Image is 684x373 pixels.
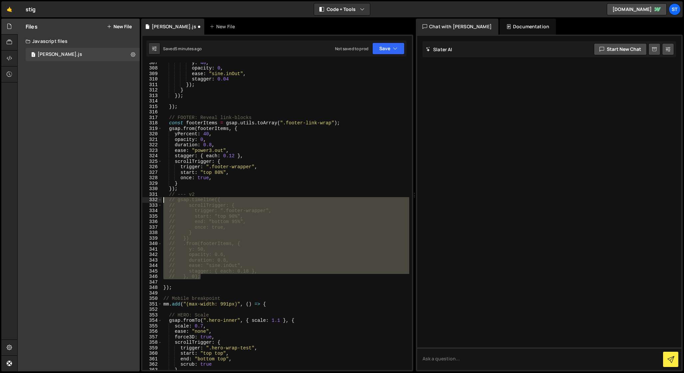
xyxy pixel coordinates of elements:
[426,46,452,53] h2: Slater AI
[142,148,162,154] div: 323
[142,258,162,263] div: 343
[26,23,38,30] h2: Files
[142,356,162,362] div: 361
[142,274,162,280] div: 346
[142,345,162,351] div: 359
[142,312,162,318] div: 353
[142,170,162,176] div: 327
[142,115,162,121] div: 317
[142,334,162,340] div: 357
[175,46,202,52] div: 5 minutes ago
[142,159,162,165] div: 325
[142,109,162,115] div: 316
[142,263,162,269] div: 344
[142,181,162,186] div: 329
[142,153,162,159] div: 324
[26,5,36,13] div: stig
[142,351,162,356] div: 360
[142,241,162,247] div: 340
[142,164,162,170] div: 326
[142,302,162,307] div: 351
[142,269,162,274] div: 345
[142,367,162,373] div: 363
[142,296,162,302] div: 350
[142,203,162,208] div: 333
[26,48,140,61] div: 16026/42920.js
[607,3,667,15] a: [DOMAIN_NAME]
[142,318,162,323] div: 354
[314,3,370,15] button: Code + Tools
[142,230,162,236] div: 338
[142,104,162,110] div: 315
[107,24,132,29] button: New File
[38,52,82,58] div: [PERSON_NAME].js
[142,252,162,258] div: 342
[152,23,196,30] div: [PERSON_NAME].js
[142,60,162,66] div: 307
[142,285,162,291] div: 348
[142,65,162,71] div: 308
[142,192,162,197] div: 331
[142,291,162,296] div: 349
[142,197,162,203] div: 332
[594,43,647,55] button: Start new chat
[142,71,162,77] div: 309
[31,53,35,58] span: 1
[1,1,18,17] a: 🤙
[416,19,498,35] div: Chat with [PERSON_NAME]
[142,214,162,219] div: 335
[669,3,681,15] a: St
[142,340,162,345] div: 358
[142,329,162,334] div: 356
[142,120,162,126] div: 318
[142,247,162,252] div: 341
[142,82,162,88] div: 311
[372,43,405,55] button: Save
[142,131,162,137] div: 320
[142,93,162,99] div: 313
[142,208,162,214] div: 334
[142,362,162,367] div: 362
[142,307,162,312] div: 352
[142,142,162,148] div: 322
[142,87,162,93] div: 312
[210,23,238,30] div: New File
[142,98,162,104] div: 314
[142,186,162,192] div: 330
[142,126,162,132] div: 319
[335,46,368,52] div: Not saved to prod
[163,46,202,52] div: Saved
[142,323,162,329] div: 355
[142,219,162,225] div: 336
[142,76,162,82] div: 310
[500,19,556,35] div: Documentation
[142,137,162,143] div: 321
[18,35,140,48] div: Javascript files
[142,280,162,285] div: 347
[142,225,162,230] div: 337
[142,236,162,241] div: 339
[142,175,162,181] div: 328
